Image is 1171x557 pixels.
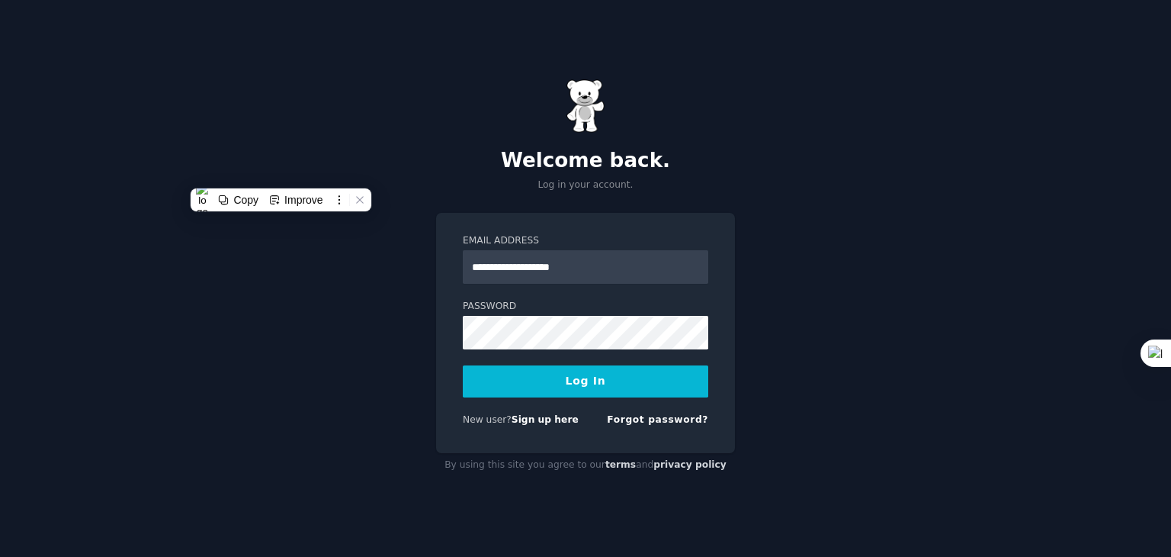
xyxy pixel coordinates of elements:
[463,414,512,425] span: New user?
[463,300,708,314] label: Password
[463,365,708,398] button: Log In
[653,459,727,470] a: privacy policy
[436,453,735,478] div: By using this site you agree to our and
[605,459,636,470] a: terms
[436,179,735,192] p: Log in your account.
[512,414,579,425] a: Sign up here
[607,414,708,425] a: Forgot password?
[436,149,735,173] h2: Welcome back.
[566,79,605,133] img: Gummy Bear
[463,234,708,248] label: Email Address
